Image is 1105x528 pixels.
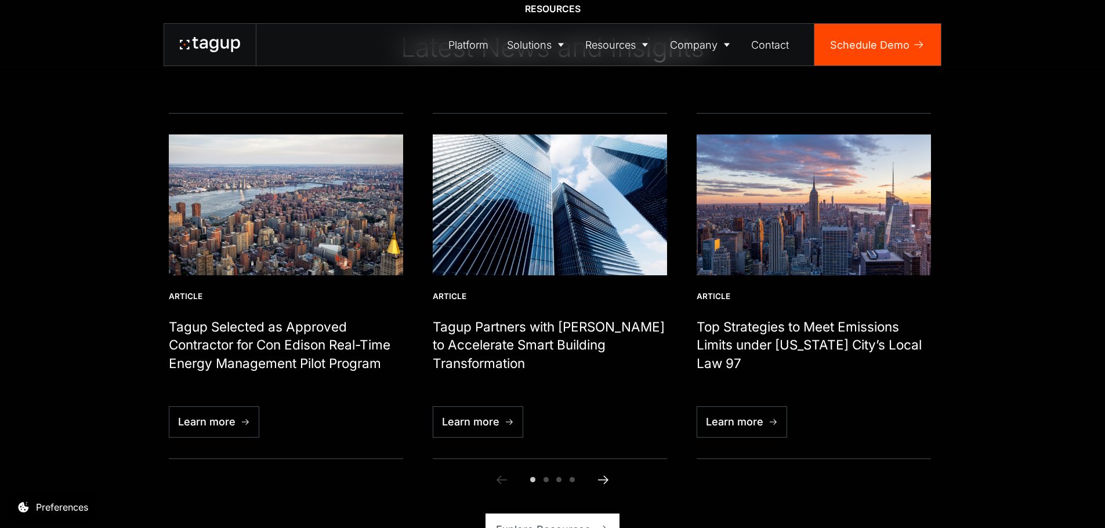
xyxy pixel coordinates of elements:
[697,406,787,438] a: Learn more
[530,477,535,482] span: Go to slide 1
[590,467,617,493] a: Next slide
[498,24,577,65] a: Solutions
[36,500,88,514] div: Preferences
[161,105,411,467] div: 1 / 6
[577,24,661,65] a: Resources
[661,24,742,65] a: Company
[442,414,499,429] div: Learn more
[433,406,523,438] a: Learn more
[697,291,931,302] div: Article
[440,24,498,65] a: Platform
[169,318,403,373] h1: Tagup Selected as Approved Contractor for Con Edison Real-Time Energy Management Pilot Program
[178,414,236,429] div: Learn more
[570,477,575,482] span: Go to slide 4
[433,134,667,275] img: Tagup and Neeve partner to accelerate smart building transformation
[488,467,515,493] a: Previous slide
[448,37,488,53] div: Platform
[742,24,799,65] a: Contact
[814,24,941,65] a: Schedule Demo
[706,414,763,429] div: Learn more
[697,318,931,373] h1: Top Strategies to Meet Emissions Limits under [US_STATE] City’s Local Law 97
[433,291,667,302] div: Article
[507,37,552,53] div: Solutions
[556,477,561,482] span: Go to slide 3
[433,318,667,373] h1: Tagup Partners with [PERSON_NAME] to Accelerate Smart Building Transformation
[670,37,718,53] div: Company
[830,37,910,53] div: Schedule Demo
[585,37,636,53] div: Resources
[751,37,789,53] div: Contact
[689,105,939,467] div: 3 / 6
[544,477,549,482] span: Go to slide 2
[425,105,675,467] div: 2 / 6
[169,291,403,302] div: Article
[169,406,259,438] a: Learn more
